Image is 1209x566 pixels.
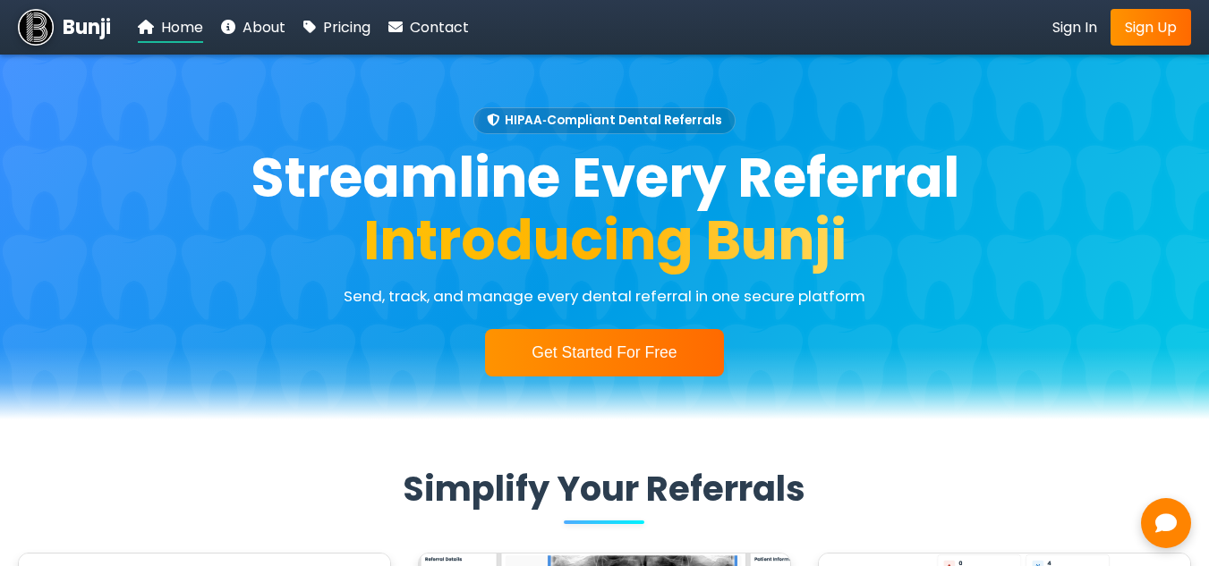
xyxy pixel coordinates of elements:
p: Send, track, and manage every dental referral in one secure platform [344,284,865,308]
a: Pricing [303,16,370,38]
span: About [243,17,285,38]
a: Home [138,16,203,38]
span: Sign Up [1125,17,1177,38]
img: Bunji Dental Referral Management [18,9,54,45]
a: Contact [388,16,469,38]
span: Contact [410,17,469,38]
span: Bunji [63,13,111,42]
a: Bunji [18,9,111,45]
span: Streamline Every Referral [251,139,959,215]
span: HIPAA‑Compliant Dental Referrals [473,107,736,134]
h2: Simplify Your Referrals [135,469,1074,510]
a: About [221,16,285,38]
span: Home [161,17,203,38]
button: Get Started For Free [485,329,723,376]
span: Sign In [1052,17,1097,38]
a: Sign In [1052,16,1097,38]
a: Sign Up [1111,9,1191,46]
span: Pricing [323,17,370,38]
button: Open chat [1141,498,1191,548]
span: Introducing Bunji [363,202,847,278]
